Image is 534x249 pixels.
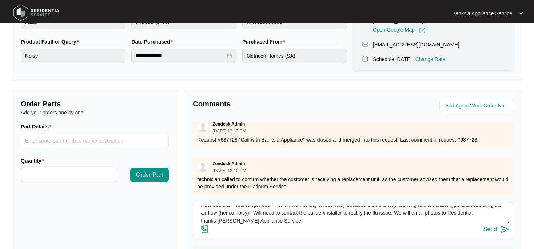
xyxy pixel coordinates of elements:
input: Purchased From [242,49,347,63]
input: Part Details [21,134,169,148]
p: Order Parts [21,99,169,109]
img: user.svg [198,122,208,132]
input: Add Agent Work Order No. [445,102,509,110]
a: Open Google Map [373,27,425,34]
p: Zendesk Admin [212,161,245,167]
input: Product Fault or Query [21,49,125,63]
div: Send [483,226,497,233]
input: Date Purchased [136,52,225,60]
button: Order Part [130,168,169,182]
img: user.svg [198,161,208,172]
p: Change Date [415,56,446,63]
span: Order Part [136,171,163,179]
label: Date Purchased [131,38,175,45]
img: Link-External [419,27,426,34]
p: technician called to confirm whether the customer is receiving a replacement unit, as the custome... [197,176,509,190]
p: Zendesk Admin [212,121,245,127]
img: residentia service logo [11,2,62,24]
img: map-pin [362,41,368,48]
p: Schedule: [DATE] [373,56,411,63]
label: Purchased From [242,38,288,45]
p: [DATE] 12:13 PM [212,129,246,133]
img: dropdown arrow [519,12,523,15]
img: send-icon.svg [501,225,509,234]
p: [EMAIL_ADDRESS][DOMAIN_NAME] [373,41,459,48]
img: file-attachment-doc.svg [200,225,209,233]
input: Quantity [21,168,117,182]
img: map-pin [362,56,368,62]
p: [DATE] 12:15 PM [212,168,246,173]
p: Banksia Appliance Service [452,10,512,17]
p: Comments [193,99,348,109]
p: Request #637728 "Call with Banksia Appliance" was closed and merged into this request. Last comme... [197,136,509,143]
textarea: Attended site - Test rangehood. The unit is working ok but noisy because the flu is way too long ... [197,206,509,225]
button: Send [483,225,509,234]
p: Add your orders one by one [21,109,169,116]
label: Quantity [21,157,47,164]
label: Part Details [21,123,55,130]
label: Product Fault or Query [21,38,82,45]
